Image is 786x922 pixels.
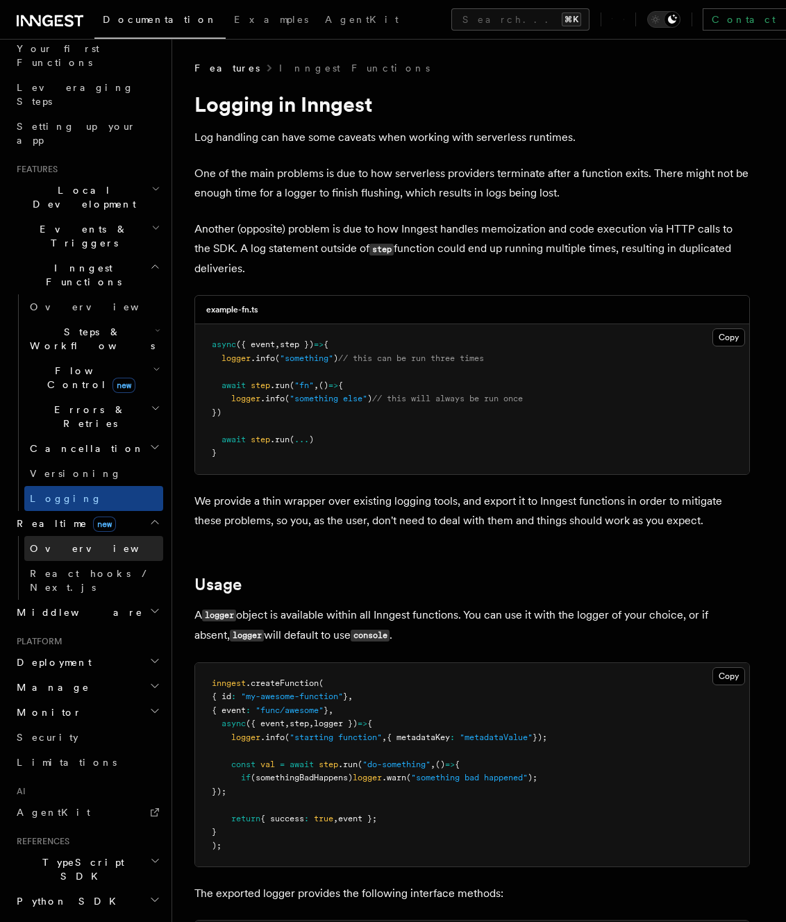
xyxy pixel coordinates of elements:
[333,814,338,823] span: ,
[11,511,163,536] button: Realtimenew
[194,92,750,117] h1: Logging in Inngest
[221,353,251,363] span: logger
[30,568,153,593] span: React hooks / Next.js
[533,732,547,742] span: });
[11,261,150,289] span: Inngest Functions
[246,678,319,688] span: .createFunction
[279,61,430,75] a: Inngest Functions
[30,493,102,504] span: Logging
[317,4,407,37] a: AgentKit
[11,605,143,619] span: Middleware
[24,442,144,455] span: Cancellation
[11,680,90,694] span: Manage
[285,732,290,742] span: (
[246,705,251,715] span: :
[17,732,78,743] span: Security
[93,517,116,532] span: new
[351,630,390,642] code: console
[11,36,163,75] a: Your first Functions
[221,380,246,390] span: await
[343,691,348,701] span: }
[112,378,135,393] span: new
[328,705,333,715] span: ,
[435,760,445,769] span: ()
[647,11,680,28] button: Toggle dark mode
[309,435,314,444] span: )
[24,358,163,397] button: Flow Controlnew
[348,691,353,701] span: ,
[241,691,343,701] span: "my-awesome-function"
[17,121,136,146] span: Setting up your app
[11,889,163,914] button: Python SDK
[11,855,150,883] span: TypeScript SDK
[712,328,745,346] button: Copy
[290,732,382,742] span: "starting function"
[24,325,155,353] span: Steps & Workflows
[212,678,246,688] span: inngest
[212,691,231,701] span: { id
[11,222,151,250] span: Events & Triggers
[11,705,82,719] span: Monitor
[194,128,750,147] p: Log handling can have some caveats when working with serverless runtimes.
[382,732,387,742] span: ,
[314,719,358,728] span: logger })
[369,244,394,255] code: step
[202,610,236,621] code: logger
[328,380,338,390] span: =>
[226,4,317,37] a: Examples
[103,14,217,25] span: Documentation
[251,435,270,444] span: step
[325,14,399,25] span: AgentKit
[194,61,260,75] span: Features
[11,600,163,625] button: Middleware
[358,719,367,728] span: =>
[280,353,333,363] span: "something"
[246,719,285,728] span: ({ event
[24,403,151,430] span: Errors & Retries
[231,732,260,742] span: logger
[260,814,304,823] span: { success
[24,294,163,319] a: Overview
[324,705,328,715] span: }
[353,773,382,782] span: logger
[294,435,309,444] span: ...
[11,894,124,908] span: Python SDK
[11,164,58,175] span: Features
[11,786,26,797] span: AI
[234,14,308,25] span: Examples
[338,380,343,390] span: {
[367,394,372,403] span: )
[11,114,163,153] a: Setting up your app
[24,536,163,561] a: Overview
[309,719,314,728] span: ,
[275,340,280,349] span: ,
[319,678,324,688] span: (
[362,760,430,769] span: "do-something"
[17,82,134,107] span: Leveraging Steps
[451,8,589,31] button: Search...⌘K
[11,655,92,669] span: Deployment
[430,760,435,769] span: ,
[11,255,163,294] button: Inngest Functions
[194,164,750,203] p: One of the main problems is due to how serverless providers terminate after a function exits. The...
[24,364,153,392] span: Flow Control
[290,435,294,444] span: (
[11,675,163,700] button: Manage
[212,408,221,417] span: })
[24,436,163,461] button: Cancellation
[212,705,246,715] span: { event
[319,380,328,390] span: ()
[304,814,309,823] span: :
[11,836,69,847] span: References
[387,732,450,742] span: { metadataKey
[270,435,290,444] span: .run
[367,719,372,728] span: {
[528,773,537,782] span: );
[194,884,750,903] p: The exported logger provides the following interface methods:
[280,760,285,769] span: =
[11,636,62,647] span: Platform
[212,340,236,349] span: async
[212,841,221,850] span: );
[712,667,745,685] button: Copy
[294,380,314,390] span: "fn"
